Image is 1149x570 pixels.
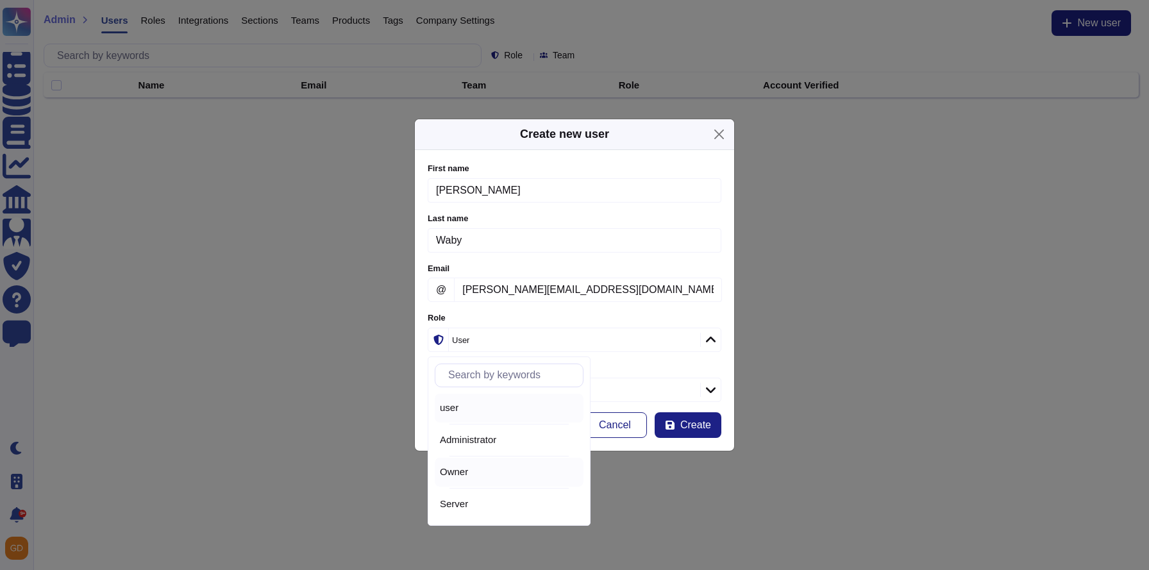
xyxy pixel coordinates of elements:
div: user [440,402,578,414]
div: user [435,394,583,423]
span: Server [440,498,468,510]
label: Email [428,265,721,273]
div: Administrator [435,426,583,455]
input: Enter email [454,278,722,302]
div: Administrator [440,434,578,446]
span: user [440,402,458,414]
label: Role [428,314,721,323]
span: Create [680,420,711,430]
input: Enter user firstname [428,178,721,203]
span: Cancel [599,420,631,430]
label: First name [428,165,721,173]
div: Create new user [520,126,609,143]
input: Enter user lastname [428,228,721,253]
div: Server [435,490,583,519]
div: Server [440,498,578,510]
div: Owner [435,458,583,487]
div: Owner [440,466,578,478]
span: Owner [440,466,468,478]
input: Search by keywords [442,364,583,387]
button: Close [709,124,729,144]
button: Cancel [583,412,647,438]
label: Last name [428,215,721,223]
div: User [452,336,469,344]
span: @ [428,278,455,302]
span: Administrator [440,434,496,446]
button: Create [655,412,721,438]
